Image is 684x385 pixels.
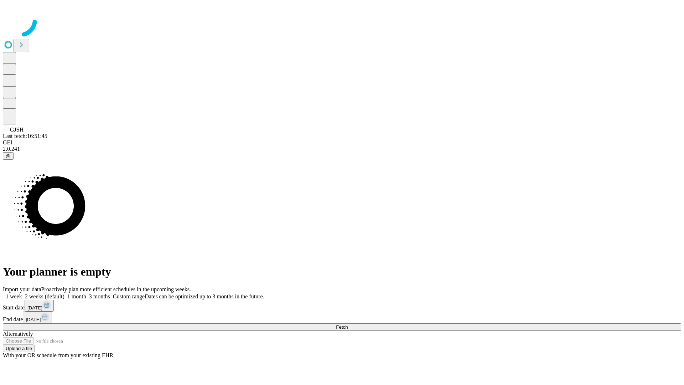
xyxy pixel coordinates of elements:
[25,300,54,312] button: [DATE]
[336,324,348,330] span: Fetch
[3,300,681,312] div: Start date
[3,146,681,152] div: 2.0.241
[10,127,24,133] span: GJSH
[6,293,22,299] span: 1 week
[3,331,33,337] span: Alternatively
[3,352,113,358] span: With your OR schedule from your existing EHR
[3,152,14,160] button: @
[41,286,191,292] span: Proactively plan more efficient schedules in the upcoming weeks.
[3,345,35,352] button: Upload a file
[26,317,41,322] span: [DATE]
[113,293,145,299] span: Custom range
[25,293,64,299] span: 2 weeks (default)
[3,133,47,139] span: Last fetch: 16:51:45
[145,293,264,299] span: Dates can be optimized up to 3 months in the future.
[27,305,42,310] span: [DATE]
[3,265,681,278] h1: Your planner is empty
[67,293,86,299] span: 1 month
[3,323,681,331] button: Fetch
[3,312,681,323] div: End date
[3,286,41,292] span: Import your data
[89,293,110,299] span: 3 months
[6,153,11,159] span: @
[3,139,681,146] div: GEI
[23,312,52,323] button: [DATE]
